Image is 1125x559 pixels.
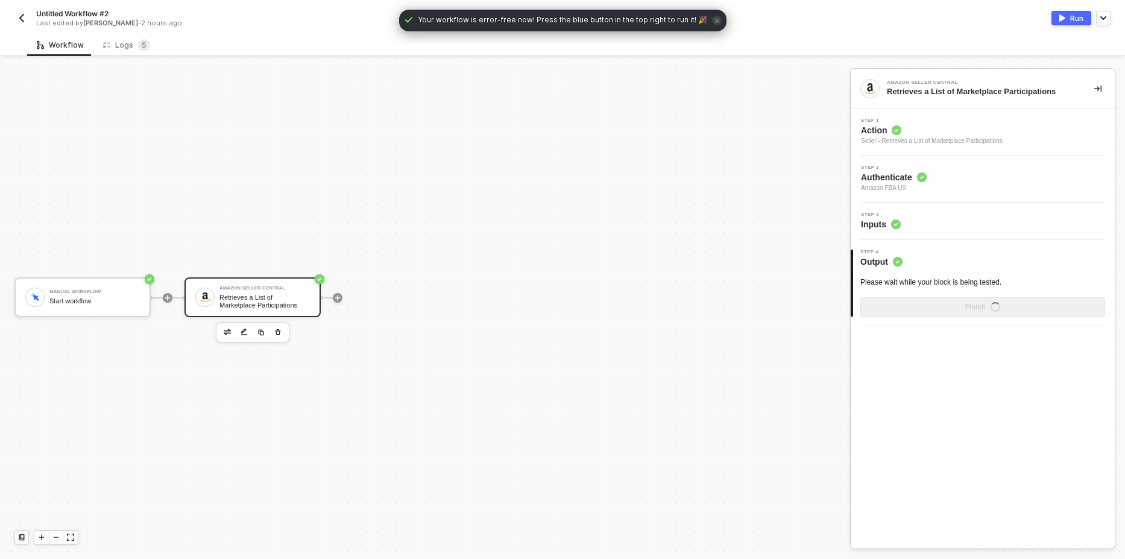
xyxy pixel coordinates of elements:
img: icon [30,292,40,302]
div: Last edited by - 2 hours ago [36,19,535,28]
div: Step 4Output Please wait while your block is being tested.Finishicon-loader [851,250,1115,317]
img: back [17,13,27,23]
span: icon-success-page [315,274,324,284]
div: Step 2Authenticate Amazon FBA US [851,165,1115,193]
button: activateRun [1051,11,1091,25]
span: icon-play [38,534,45,541]
button: Finishicon-loader [860,297,1105,317]
span: icon-play [164,294,171,302]
img: activate [1059,14,1065,22]
img: copy-block [257,329,265,336]
span: Step 1 [861,118,1003,123]
button: edit-cred [237,325,251,340]
img: edit-cred [241,328,248,336]
span: icon-minus [52,534,60,541]
span: icon-expand [67,534,74,541]
span: Step 2 [861,165,927,170]
span: 5 [142,40,147,49]
button: copy-block [254,325,268,340]
p: Please wait while your block is being tested. [860,277,1105,288]
div: Retrieves a List of Marketplace Participations [219,294,310,309]
span: Your workflow is error-free now! Press the blue button in the top right to run it! 🎉 [418,14,707,27]
div: Amazon Seller Central [219,286,310,291]
img: integration-icon [865,83,875,94]
div: Start workflow [49,297,140,305]
span: Amazon FBA US [861,183,927,193]
div: Step 3Inputs [851,212,1115,230]
span: Step 3 [861,212,901,217]
button: back [14,11,29,25]
span: Inputs [861,218,901,230]
span: Step 4 [860,250,903,254]
span: icon-success-page [145,274,154,284]
span: icon-close [712,16,722,25]
span: Action [861,124,1003,136]
span: icon-check [404,15,414,25]
img: icon [200,292,210,302]
span: icon-collapse-right [1094,85,1101,92]
sup: 5 [138,39,150,51]
span: [PERSON_NAME] [83,19,138,27]
span: Untitled Workflow #2 [36,8,109,19]
div: Amazon Seller Central [887,80,1068,85]
span: Authenticate [861,171,927,183]
div: Workflow [37,40,84,50]
span: Output [860,256,903,268]
div: Run [1070,13,1083,24]
img: edit-cred [224,329,231,335]
span: icon-play [334,294,341,302]
div: Step 1Action Seller - Retrieves a List of Marketplace Participations [851,118,1115,146]
div: Seller - Retrieves a List of Marketplace Participations [861,136,1003,146]
div: Logs [103,39,150,51]
div: Retrieves a List of Marketplace Participations [887,86,1075,97]
button: edit-cred [220,325,235,340]
div: Manual Workflow [49,289,140,294]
